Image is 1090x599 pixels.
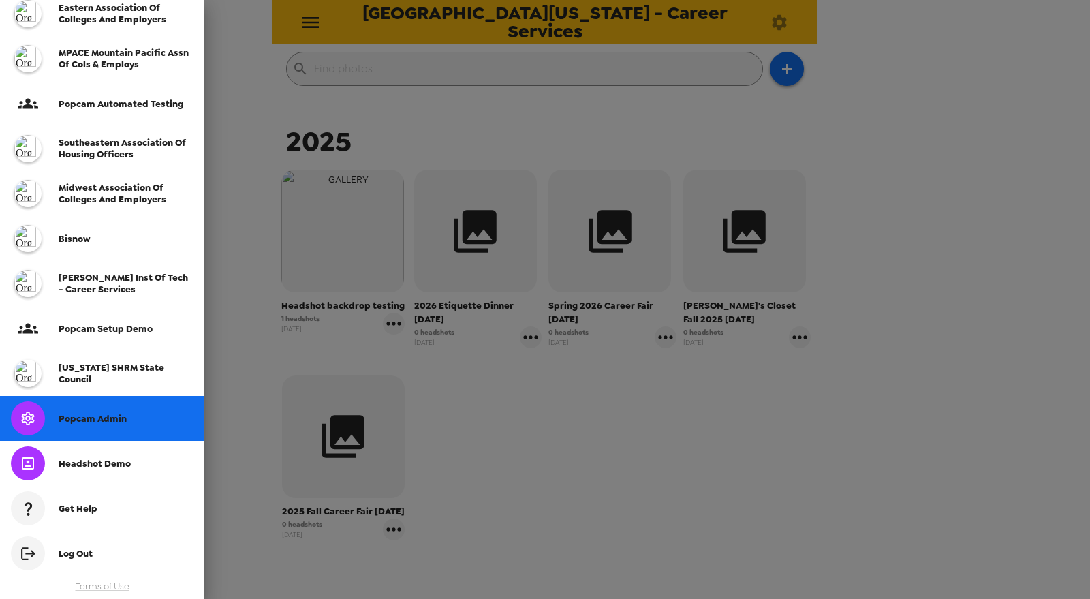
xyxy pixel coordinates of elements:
span: MPACE Mountain Pacific Assn of Cols & Employs [59,47,189,70]
img: org logo [14,180,42,207]
span: Get Help [59,503,97,514]
span: Headshot Demo [59,458,131,470]
span: [US_STATE] SHRM State Council [59,362,164,385]
span: Popcam Setup Demo [59,323,153,335]
img: org logo [14,360,42,387]
span: Popcam Automated Testing [59,98,183,110]
img: org logo [14,225,42,252]
span: Log Out [59,548,93,559]
img: org logo [14,135,42,162]
span: Midwest Association of Colleges and Employers [59,182,166,205]
span: Southeastern Association of Housing Officers [59,137,186,160]
span: Popcam Admin [59,413,127,425]
img: org logo [14,270,42,297]
span: Eastern Association of Colleges and Employers [59,2,166,25]
a: Terms of Use [76,581,129,592]
span: Bisnow [59,233,91,245]
img: org logo [14,45,42,72]
span: [PERSON_NAME] Inst of Tech - Career Services [59,272,188,295]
